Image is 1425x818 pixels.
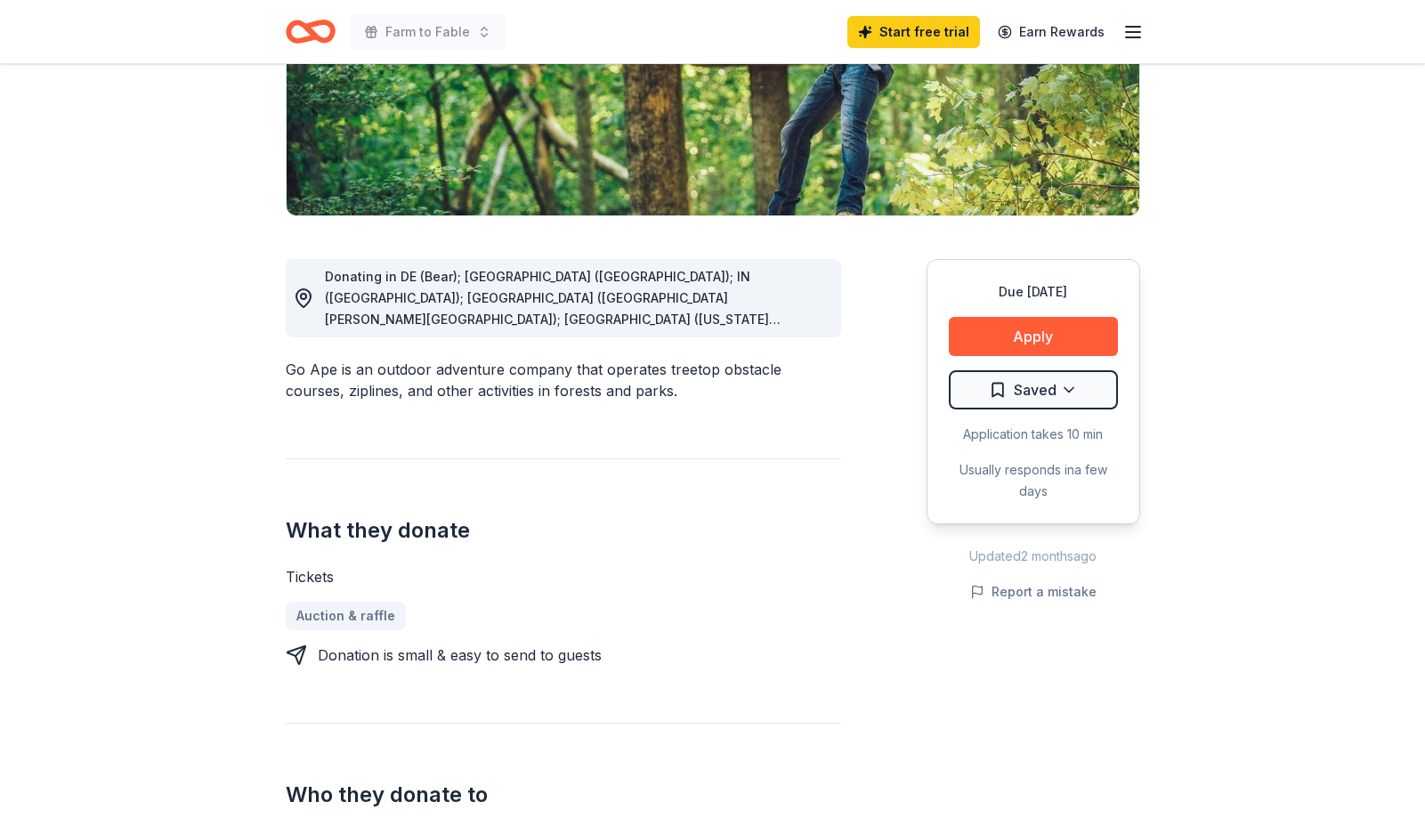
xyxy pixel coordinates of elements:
[318,644,602,666] div: Donation is small & easy to send to guests
[949,370,1118,409] button: Saved
[286,516,841,545] h2: What they donate
[949,317,1118,356] button: Apply
[286,11,336,53] a: Home
[949,424,1118,445] div: Application takes 10 min
[949,459,1118,502] div: Usually responds in a few days
[286,781,841,809] h2: Who they donate to
[927,546,1140,567] div: Updated 2 months ago
[970,581,1097,603] button: Report a mistake
[987,16,1115,48] a: Earn Rewards
[385,21,470,43] span: Farm to Fable
[286,602,406,630] a: Auction & raffle
[350,14,506,50] button: Farm to Fable
[1014,378,1057,401] span: Saved
[286,359,841,401] div: Go Ape is an outdoor adventure company that operates treetop obstacle courses, ziplines, and othe...
[949,281,1118,303] div: Due [DATE]
[847,16,980,48] a: Start free trial
[286,566,841,587] div: Tickets
[325,269,793,455] span: Donating in DE (Bear); [GEOGRAPHIC_DATA] ([GEOGRAPHIC_DATA]); IN ([GEOGRAPHIC_DATA]); [GEOGRAPHIC...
